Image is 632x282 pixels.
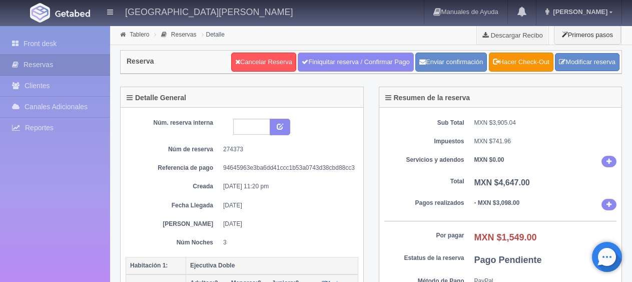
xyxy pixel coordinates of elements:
a: Descargar Recibo [477,25,548,45]
b: Habitación 1: [130,262,168,269]
button: Primeros pasos [554,25,621,45]
dt: Núm Noches [133,238,213,247]
img: Getabed [30,3,50,23]
b: - MXN $3,098.00 [474,199,520,206]
b: MXN $1,549.00 [474,232,537,242]
dd: 3 [223,238,351,247]
dd: [DATE] [223,220,351,228]
dt: Servicios y adendos [384,156,464,164]
dt: Fecha Llegada [133,201,213,210]
dt: Núm. reserva interna [133,119,213,127]
a: Tablero [130,31,149,38]
a: Reservas [171,31,197,38]
dt: Estatus de la reserva [384,254,464,262]
dd: [DATE] [223,201,351,210]
dt: [PERSON_NAME] [133,220,213,228]
h4: Resumen de la reserva [385,94,470,102]
a: Modificar reserva [555,53,619,72]
th: Ejecutiva Doble [186,257,358,274]
dt: Por pagar [384,231,464,240]
b: MXN $0.00 [474,156,504,163]
dt: Núm de reserva [133,145,213,154]
b: Pago Pendiente [474,255,542,265]
dd: [DATE] 11:20 pm [223,182,351,191]
li: Detalle [199,30,227,39]
b: MXN $4,647.00 [474,178,530,187]
dd: 274373 [223,145,351,154]
dt: Sub Total [384,119,464,127]
img: Getabed [55,10,90,17]
h4: Reserva [127,58,154,65]
dd: MXN $741.96 [474,137,617,146]
a: Cancelar Reserva [231,53,296,72]
h4: Detalle General [127,94,186,102]
h4: [GEOGRAPHIC_DATA][PERSON_NAME] [125,5,293,18]
button: Enviar confirmación [415,53,487,72]
dt: Pagos realizados [384,199,464,207]
a: Finiquitar reserva / Confirmar Pago [298,53,413,72]
span: [PERSON_NAME] [550,8,607,16]
dt: Referencia de pago [133,164,213,172]
dt: Impuestos [384,137,464,146]
a: Hacer Check-Out [489,53,553,72]
dd: 94645963e3ba6dd41ccc1b53a0743d38cbd88cc3 [223,164,351,172]
dt: Total [384,177,464,186]
dt: Creada [133,182,213,191]
dd: MXN $3,905.04 [474,119,617,127]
